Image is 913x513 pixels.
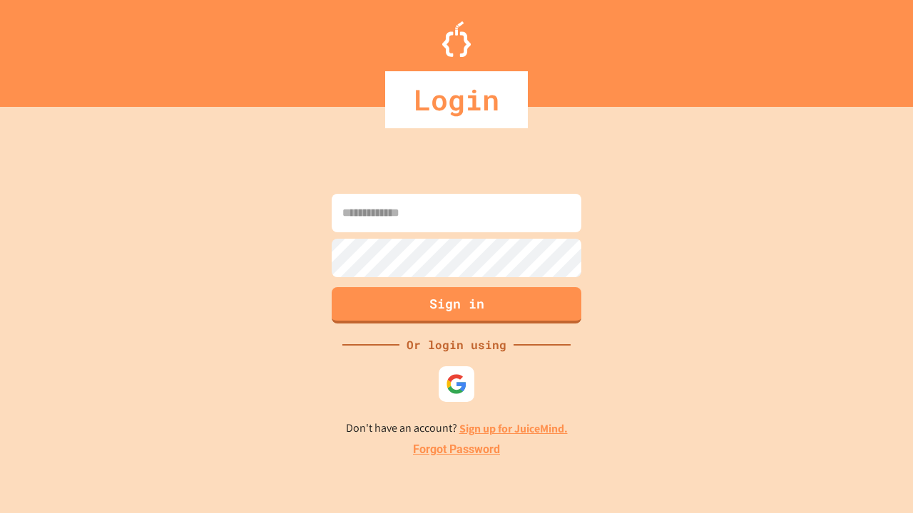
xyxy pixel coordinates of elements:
[446,373,467,395] img: google-icon.svg
[385,71,528,128] div: Login
[459,421,568,436] a: Sign up for JuiceMind.
[399,336,514,353] div: Or login using
[332,287,581,323] button: Sign in
[413,441,500,458] a: Forgot Password
[442,21,471,57] img: Logo.svg
[346,420,568,437] p: Don't have an account?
